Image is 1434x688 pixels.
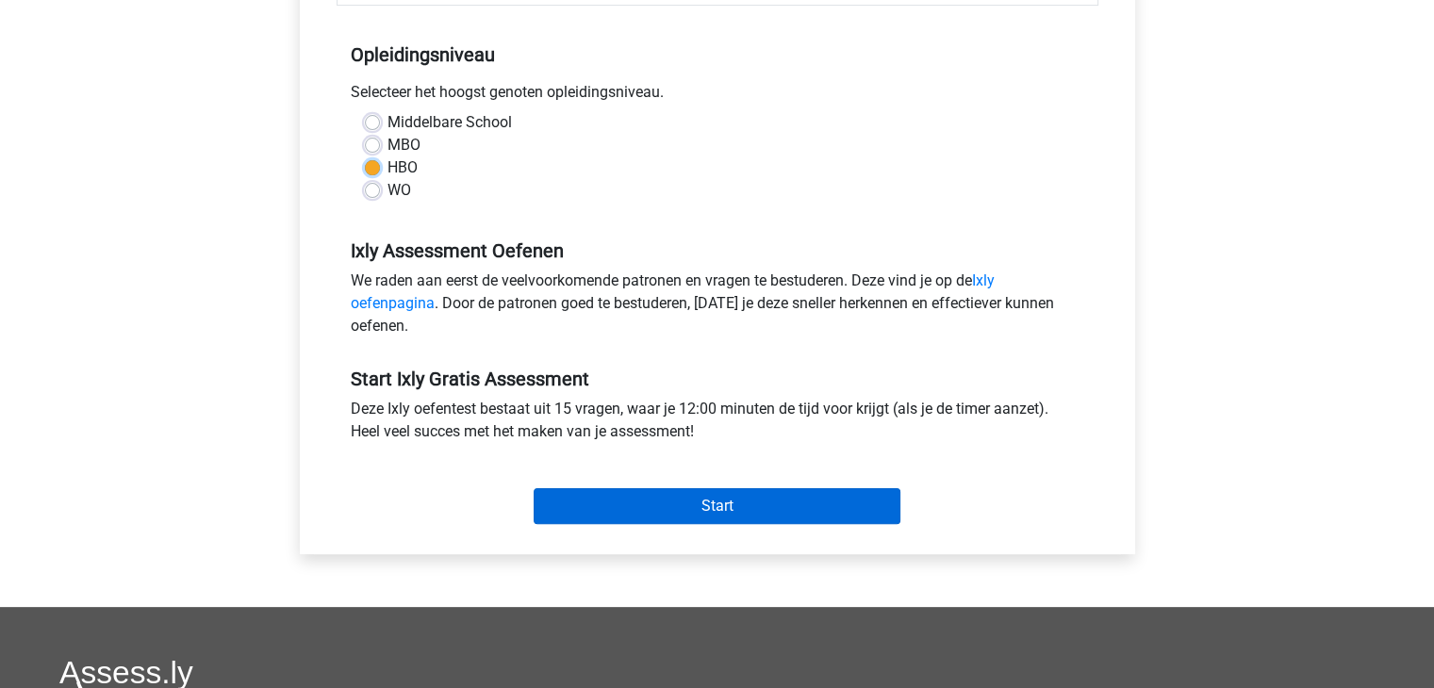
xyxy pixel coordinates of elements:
[387,111,512,134] label: Middelbare School
[337,398,1098,450] div: Deze Ixly oefentest bestaat uit 15 vragen, waar je 12:00 minuten de tijd voor krijgt (als je de t...
[387,179,411,202] label: WO
[351,239,1084,262] h5: Ixly Assessment Oefenen
[387,156,418,179] label: HBO
[337,270,1098,345] div: We raden aan eerst de veelvoorkomende patronen en vragen te bestuderen. Deze vind je op de . Door...
[387,134,420,156] label: MBO
[351,36,1084,74] h5: Opleidingsniveau
[351,368,1084,390] h5: Start Ixly Gratis Assessment
[534,488,900,524] input: Start
[337,81,1098,111] div: Selecteer het hoogst genoten opleidingsniveau.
